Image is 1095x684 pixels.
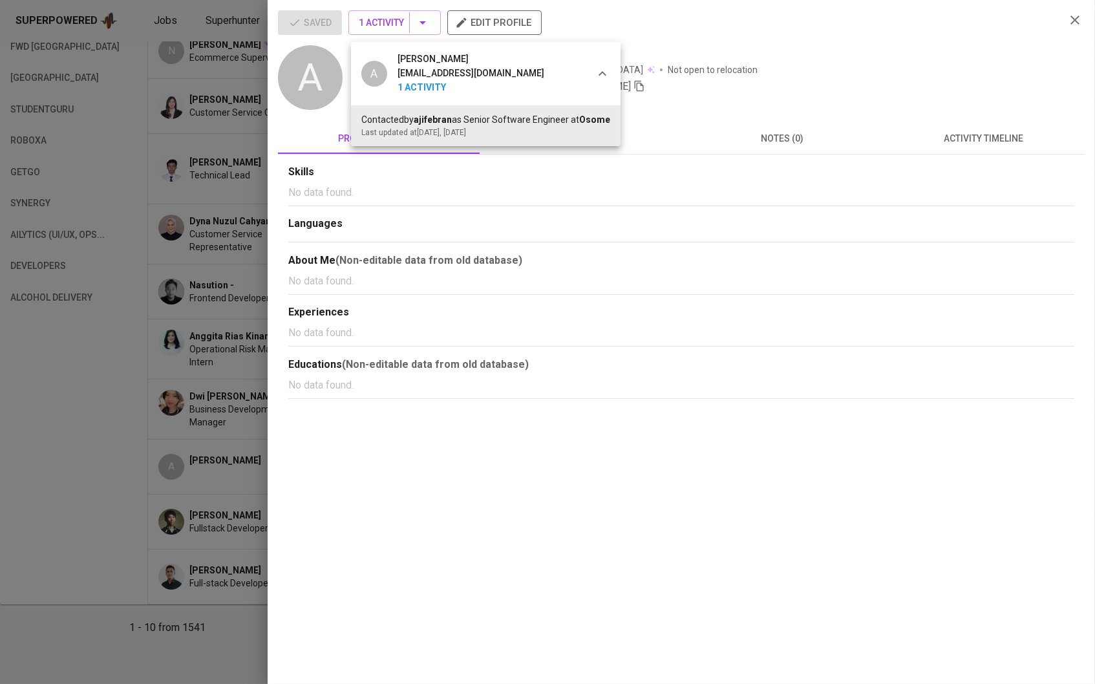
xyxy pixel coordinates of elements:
div: Last updated at [DATE] , [DATE] [361,127,610,138]
span: [PERSON_NAME] [398,52,469,67]
b: ajifebran [414,114,452,125]
div: Contacted by as Senior Software Engineer at [361,113,610,127]
div: A[PERSON_NAME][EMAIL_ADDRESS][DOMAIN_NAME]1 Activity [351,42,621,105]
b: 1 Activity [398,81,544,95]
div: [EMAIL_ADDRESS][DOMAIN_NAME] [398,67,544,81]
div: A [361,61,387,87]
span: Osome [579,114,610,125]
